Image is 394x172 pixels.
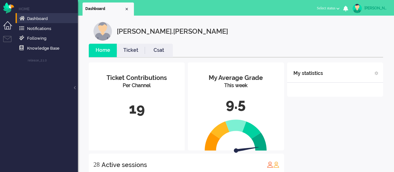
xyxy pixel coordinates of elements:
[3,4,14,9] a: Omnidesk
[27,16,48,21] span: Dashboard
[85,6,124,12] span: Dashboard
[273,161,279,168] img: profile_orange.svg
[3,36,17,50] li: Tickets menu
[205,119,267,151] img: semi_circle.svg
[89,47,117,54] a: Home
[192,73,279,82] div: My Average Grade
[117,22,228,41] div: [PERSON_NAME].[PERSON_NAME]
[89,44,117,57] li: Home
[353,4,362,13] img: avatar
[18,25,78,32] a: Notifications menu item
[93,99,180,119] div: 19
[27,26,51,31] span: Notifications
[27,46,59,51] span: Knowledge Base
[93,22,112,41] img: customer.svg
[145,47,173,54] a: Csat
[3,21,17,35] li: Dashboard menu
[351,4,388,13] a: [PERSON_NAME].[PERSON_NAME]
[93,73,180,82] div: Ticket Contributions
[192,82,279,89] div: This week
[93,82,180,89] div: Per Channel
[317,6,335,10] span: Select status
[83,2,134,16] li: Dashboard
[18,15,78,22] a: Dashboard menu item
[293,67,323,80] div: My statistics
[124,7,129,12] div: Close tab
[313,2,343,16] li: Select status
[19,6,78,12] li: Home menu item
[93,158,100,171] div: 28
[28,58,47,63] span: release_2.1.0
[145,44,173,57] li: Csat
[233,136,259,162] img: arrow.svg
[27,36,46,41] span: Following
[364,5,388,11] div: [PERSON_NAME].[PERSON_NAME]
[117,47,145,54] a: Ticket
[192,94,279,115] div: 9.5
[313,4,343,13] button: Select status
[18,35,78,42] a: Following
[117,44,145,57] li: Ticket
[18,45,78,52] a: Knowledge base
[3,2,14,13] img: flow_omnibird.svg
[102,159,147,171] div: Active sessions
[267,161,273,168] img: profile_red.svg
